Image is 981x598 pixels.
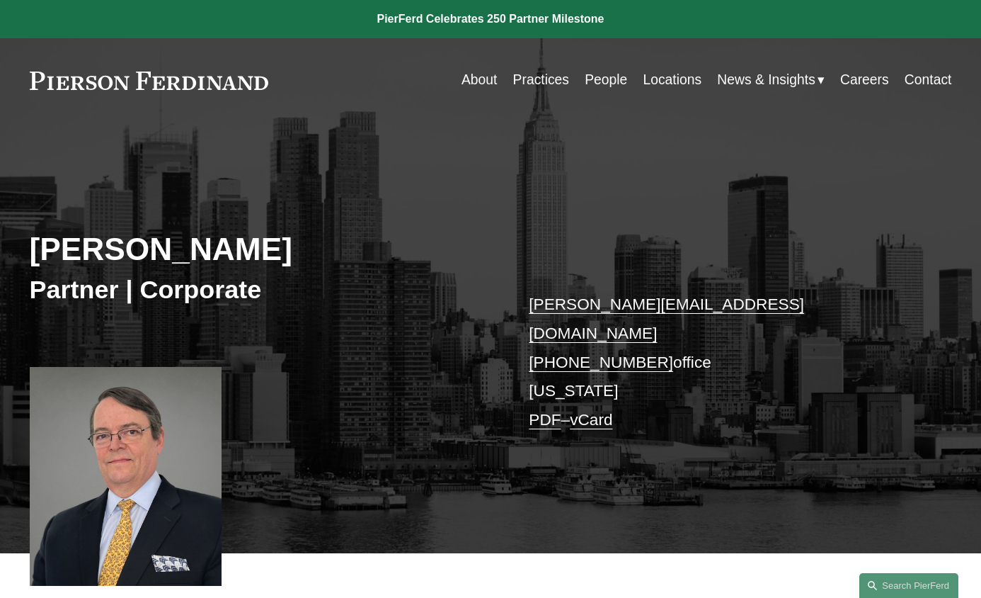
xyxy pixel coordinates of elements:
a: About [461,67,497,94]
a: Contact [905,67,952,94]
a: [PHONE_NUMBER] [529,353,673,371]
a: Careers [840,67,889,94]
p: office [US_STATE] – [529,290,913,434]
a: Practices [513,67,569,94]
a: Locations [643,67,701,94]
h3: Partner | Corporate [30,274,490,306]
a: PDF [529,410,561,429]
span: News & Insights [717,68,815,93]
a: People [585,67,627,94]
a: vCard [570,410,612,429]
a: [PERSON_NAME][EMAIL_ADDRESS][DOMAIN_NAME] [529,295,804,342]
a: folder dropdown [717,67,824,94]
h2: [PERSON_NAME] [30,230,490,269]
a: Search this site [859,573,958,598]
